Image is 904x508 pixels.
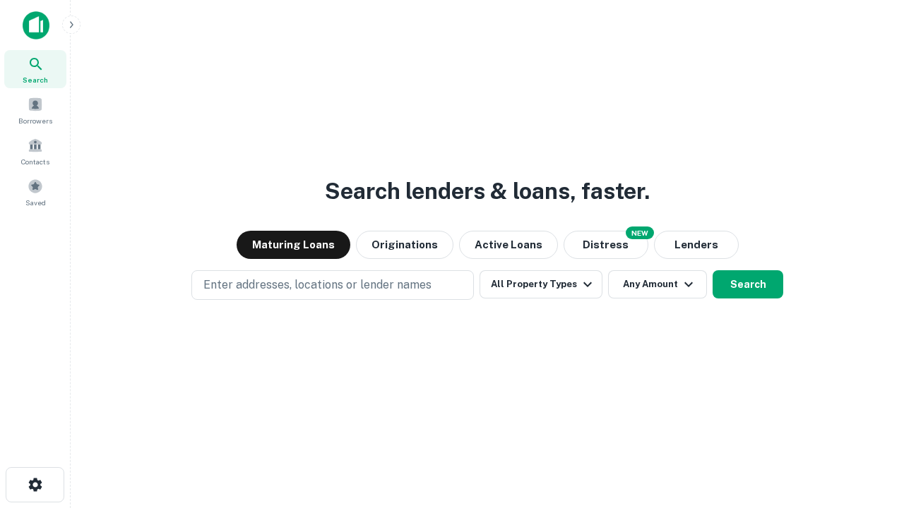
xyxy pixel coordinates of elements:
[23,74,48,85] span: Search
[21,156,49,167] span: Contacts
[626,226,654,239] div: NEW
[4,50,66,88] a: Search
[480,270,602,298] button: All Property Types
[608,270,707,298] button: Any Amount
[25,197,46,208] span: Saved
[203,277,432,294] p: Enter addresses, locations or lender names
[564,231,648,259] button: Search distressed loans with lien and other non-mortgage details.
[4,91,66,129] a: Borrowers
[191,270,474,300] button: Enter addresses, locations or lender names
[459,231,558,259] button: Active Loans
[4,132,66,170] a: Contacts
[325,174,650,208] h3: Search lenders & loans, faster.
[23,11,49,40] img: capitalize-icon.png
[237,231,350,259] button: Maturing Loans
[833,395,904,463] iframe: Chat Widget
[713,270,783,298] button: Search
[4,173,66,211] a: Saved
[18,115,52,126] span: Borrowers
[654,231,739,259] button: Lenders
[356,231,453,259] button: Originations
